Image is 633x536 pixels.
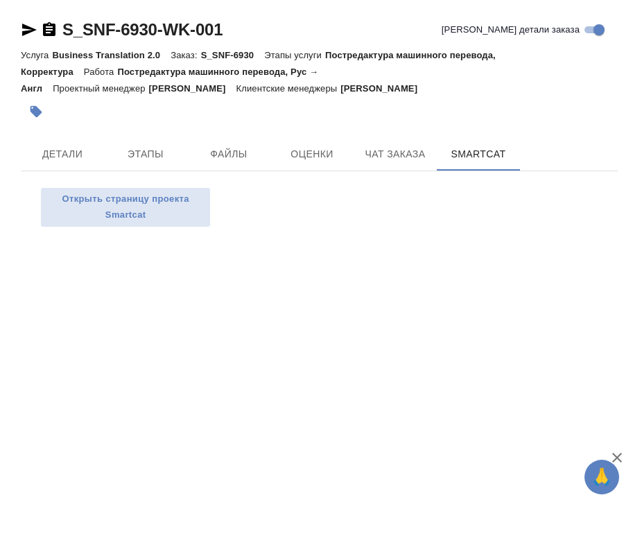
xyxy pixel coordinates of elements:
p: Этапы услуги [264,50,325,60]
p: [PERSON_NAME] [149,83,236,94]
span: Открыть страницу проекта Smartcat [48,191,203,223]
button: Добавить тэг [21,96,51,127]
p: Business Translation 2.0 [52,50,171,60]
button: Открыть страницу проекта Smartcat [40,187,211,227]
p: Постредактура машинного перевода, Рус → Англ [21,67,318,94]
button: Скопировать ссылку для ЯМессенджера [21,21,37,38]
a: S_SNF-6930-WK-001 [62,20,223,39]
span: Чат заказа [362,146,428,163]
p: Клиентские менеджеры [236,83,341,94]
span: Файлы [196,146,262,163]
span: 🙏 [590,462,614,492]
p: [PERSON_NAME] [340,83,428,94]
p: Заказ: [171,50,200,60]
p: Работа [84,67,118,77]
span: SmartCat [445,146,512,163]
p: Проектный менеджер [53,83,148,94]
span: Детали [29,146,96,163]
p: Услуга [21,50,52,60]
button: 🙏 [584,460,619,494]
button: Скопировать ссылку [41,21,58,38]
p: S_SNF-6930 [201,50,265,60]
span: Этапы [112,146,179,163]
span: Оценки [279,146,345,163]
span: [PERSON_NAME] детали заказа [442,23,580,37]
